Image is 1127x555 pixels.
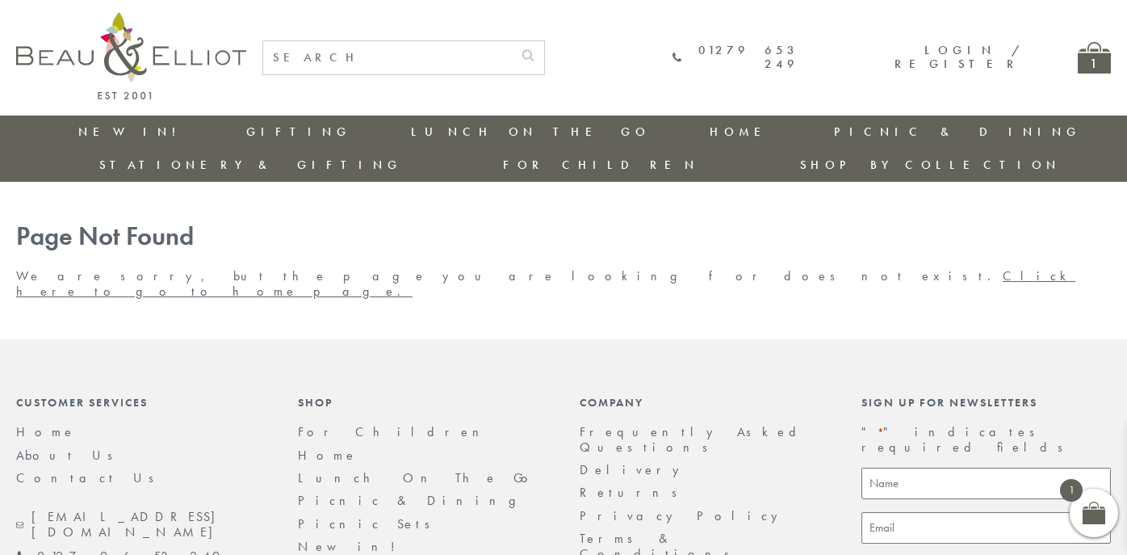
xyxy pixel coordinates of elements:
[16,222,1111,252] h1: Page Not Found
[298,447,358,464] a: Home
[1060,479,1083,502] span: 1
[16,469,165,486] a: Contact Us
[246,124,351,140] a: Gifting
[263,41,512,74] input: SEARCH
[16,12,246,99] img: logo
[298,538,407,555] a: New in!
[16,396,266,409] div: Customer Services
[78,124,186,140] a: New in!
[580,423,806,455] a: Frequently Asked Questions
[298,492,532,509] a: Picnic & Dining
[580,484,688,501] a: Returns
[16,447,124,464] a: About Us
[672,44,798,72] a: 01279 653 249
[861,468,1111,499] input: Name
[16,423,76,440] a: Home
[861,425,1111,455] p: " " indicates required fields
[580,396,829,409] div: Company
[411,124,650,140] a: Lunch On The Go
[861,512,1111,544] input: Email
[580,507,786,524] a: Privacy Policy
[710,124,774,140] a: Home
[298,515,441,532] a: Picnic Sets
[16,267,1075,299] a: Click here to go to home page.
[834,124,1081,140] a: Picnic & Dining
[298,396,547,409] div: Shop
[298,423,492,440] a: For Children
[894,42,1021,72] a: Login / Register
[1078,42,1111,74] a: 1
[16,510,266,540] a: [EMAIL_ADDRESS][DOMAIN_NAME]
[99,157,402,173] a: Stationery & Gifting
[503,157,699,173] a: For Children
[800,157,1061,173] a: Shop by collection
[861,396,1111,409] div: Sign up for newsletters
[298,469,538,486] a: Lunch On The Go
[580,461,688,478] a: Delivery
